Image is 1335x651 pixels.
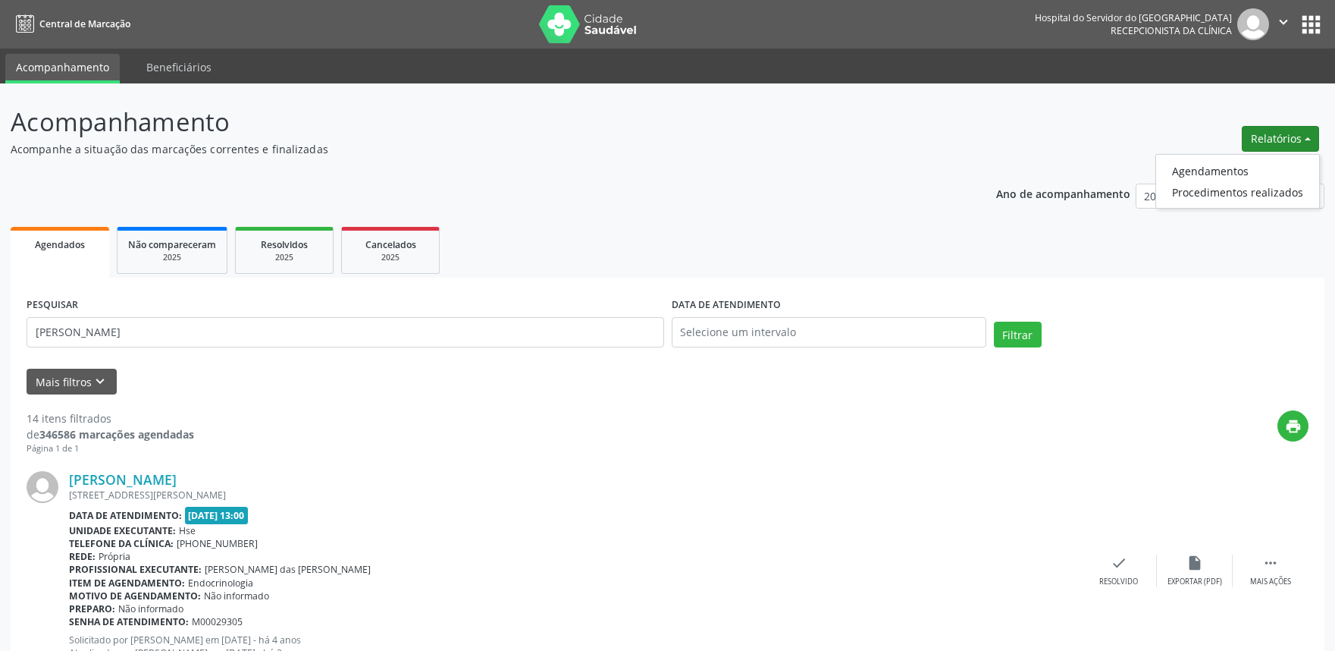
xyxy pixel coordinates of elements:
span: Não informado [118,602,183,615]
div: 2025 [353,252,428,263]
b: Rede: [69,550,96,563]
button: Relatórios [1242,126,1319,152]
div: 2025 [128,252,216,263]
i: check [1111,555,1127,571]
span: Central de Marcação [39,17,130,30]
div: Hospital do Servidor do [GEOGRAPHIC_DATA] [1035,11,1232,24]
div: 2025 [246,252,322,263]
span: Endocrinologia [188,577,253,590]
b: Telefone da clínica: [69,537,174,550]
span: [PHONE_NUMBER] [177,537,258,550]
span: [DATE] 13:00 [185,507,249,524]
i: insert_drive_file [1186,555,1203,571]
span: Recepcionista da clínica [1111,24,1232,37]
span: Cancelados [365,238,416,251]
span: Agendados [35,238,85,251]
span: Resolvidos [261,238,308,251]
input: Selecione um intervalo [672,317,986,348]
a: Acompanhamento [5,54,120,83]
a: Central de Marcação [11,11,130,36]
div: [STREET_ADDRESS][PERSON_NAME] [69,489,1081,502]
i: keyboard_arrow_down [92,373,108,390]
a: Agendamentos [1156,160,1319,181]
a: Procedimentos realizados [1156,181,1319,203]
button: print [1277,410,1308,442]
label: PESQUISAR [27,294,78,317]
b: Item de agendamento: [69,577,185,590]
b: Motivo de agendamento: [69,590,201,602]
a: [PERSON_NAME] [69,471,177,488]
ul: Relatórios [1155,154,1320,209]
span: M00029305 [192,615,243,628]
a: Beneficiários [136,54,222,80]
i:  [1275,14,1292,30]
button: Mais filtroskeyboard_arrow_down [27,369,117,395]
div: de [27,426,194,442]
div: Página 1 de 1 [27,442,194,455]
b: Senha de atendimento: [69,615,189,628]
span: Não informado [204,590,269,602]
img: img [27,471,58,503]
b: Preparo: [69,602,115,615]
i: print [1285,418,1302,435]
label: DATA DE ATENDIMENTO [672,294,781,317]
div: Exportar (PDF) [1167,577,1222,587]
div: 14 itens filtrados [27,410,194,426]
div: Mais ações [1250,577,1291,587]
button: apps [1298,11,1324,38]
span: [PERSON_NAME] das [PERSON_NAME] [205,563,371,576]
div: Resolvido [1099,577,1138,587]
p: Ano de acompanhamento [996,184,1130,203]
button:  [1269,8,1298,40]
button: Filtrar [994,322,1042,348]
span: Própria [99,550,130,563]
span: Hse [179,524,196,537]
p: Acompanhe a situação das marcações correntes e finalizadas [11,141,930,157]
b: Unidade executante: [69,524,176,537]
b: Profissional executante: [69,563,202,576]
img: img [1237,8,1269,40]
strong: 346586 marcações agendadas [39,427,194,442]
span: Não compareceram [128,238,216,251]
p: Acompanhamento [11,103,930,141]
i:  [1262,555,1279,571]
b: Data de atendimento: [69,509,182,522]
input: Nome, código do beneficiário ou CPF [27,317,664,348]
